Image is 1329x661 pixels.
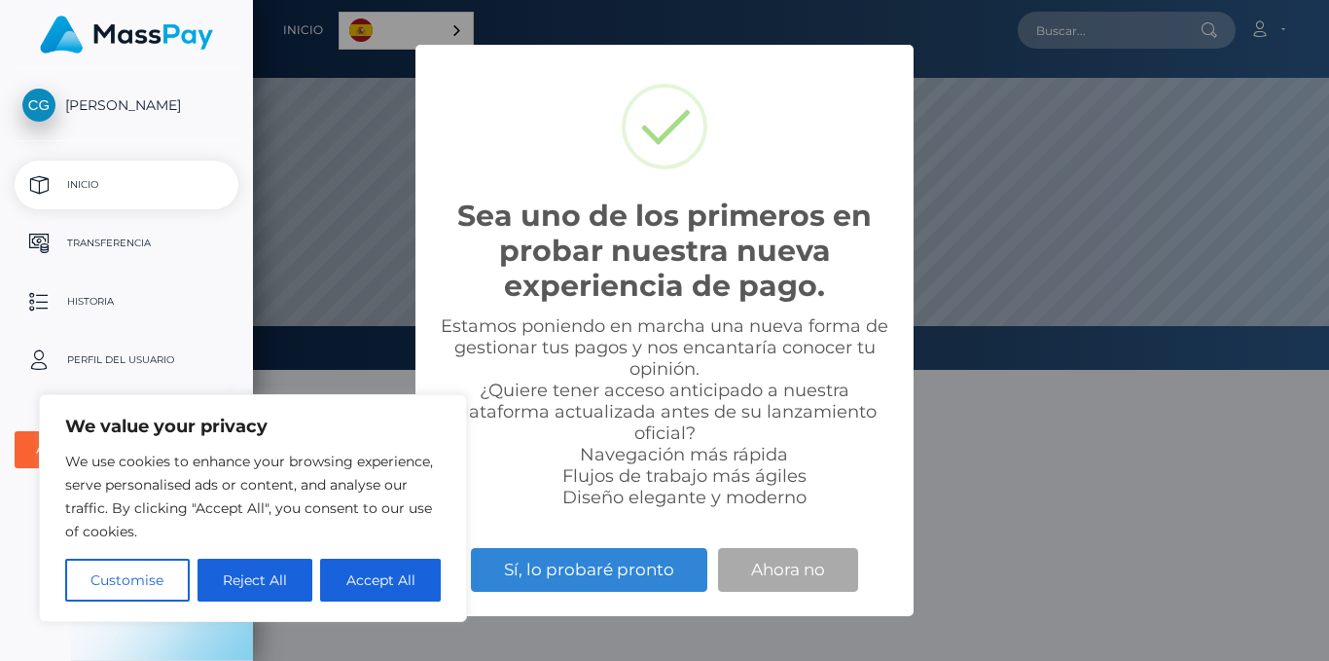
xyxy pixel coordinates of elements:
[435,315,894,508] div: Estamos poniendo en marcha una nueva forma de gestionar tus pagos y nos encantaría conocer tu opi...
[65,415,441,438] p: We value your privacy
[22,170,231,200] p: Inicio
[320,559,441,602] button: Accept All
[22,287,231,316] p: Historia
[435,199,894,304] h2: Sea uno de los primeros en probar nuestra nueva experiencia de pago.
[40,16,213,54] img: MassPay
[718,548,858,591] button: Ahora no
[474,465,894,487] li: Flujos de trabajo más ágiles
[36,442,196,458] div: Acuerdos de usuario
[15,431,238,468] button: Acuerdos de usuario
[65,559,190,602] button: Customise
[471,548,707,591] button: Sí, lo probaré pronto
[474,444,894,465] li: Navegación más rápida
[474,487,894,508] li: Diseño elegante y moderno
[39,394,467,622] div: We value your privacy
[22,346,231,375] p: Perfil del usuario
[22,229,231,258] p: Transferencia
[15,96,238,114] span: [PERSON_NAME]
[65,450,441,543] p: We use cookies to enhance your browsing experience, serve personalised ads or content, and analys...
[198,559,313,602] button: Reject All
